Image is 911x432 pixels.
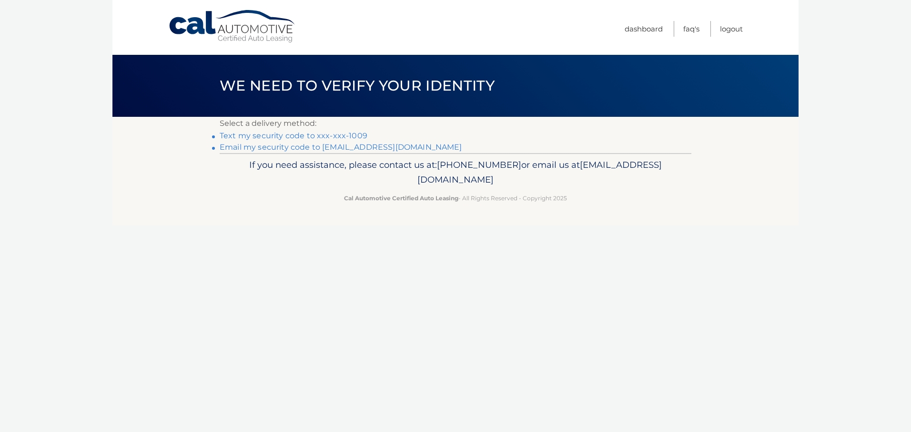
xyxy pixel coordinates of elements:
p: If you need assistance, please contact us at: or email us at [226,157,685,188]
p: - All Rights Reserved - Copyright 2025 [226,193,685,203]
a: FAQ's [683,21,699,37]
p: Select a delivery method: [220,117,691,130]
strong: Cal Automotive Certified Auto Leasing [344,195,458,202]
span: We need to verify your identity [220,77,495,94]
a: Text my security code to xxx-xxx-1009 [220,131,367,140]
span: [PHONE_NUMBER] [437,159,521,170]
a: Email my security code to [EMAIL_ADDRESS][DOMAIN_NAME] [220,143,462,152]
a: Cal Automotive [168,10,297,43]
a: Logout [720,21,743,37]
a: Dashboard [625,21,663,37]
